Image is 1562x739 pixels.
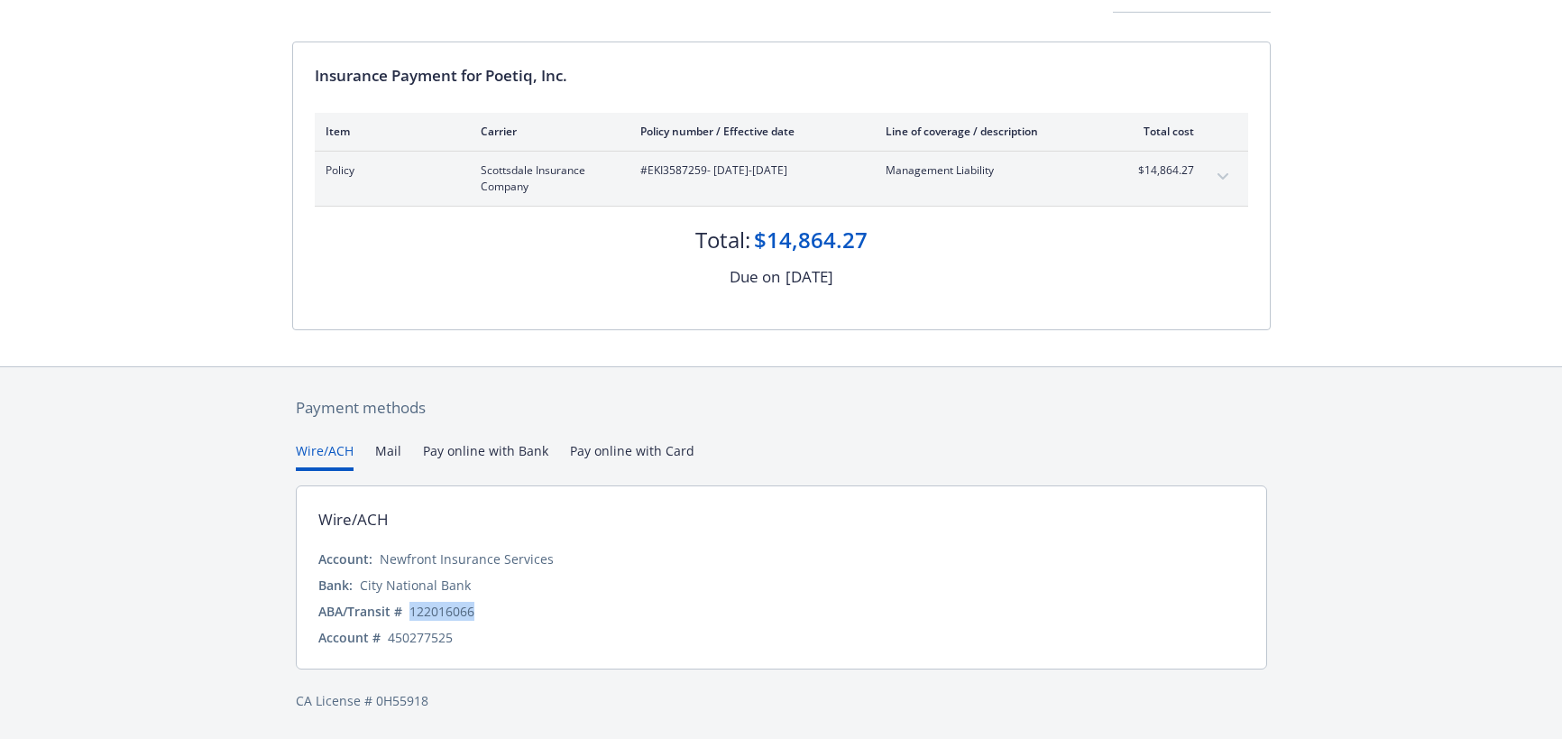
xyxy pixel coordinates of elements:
[423,441,548,471] button: Pay online with Bank
[326,162,452,179] span: Policy
[388,628,453,647] div: 450277525
[1208,162,1237,191] button: expand content
[640,124,857,139] div: Policy number / Effective date
[296,396,1267,420] div: Payment methods
[695,225,750,255] div: Total:
[318,550,372,568] div: Account:
[754,225,868,255] div: $14,864.27
[315,64,1248,88] div: Insurance Payment for Poetiq, Inc.
[326,124,452,139] div: Item
[481,124,611,139] div: Carrier
[318,508,389,531] div: Wire/ACH
[409,602,474,621] div: 122016066
[315,152,1248,206] div: PolicyScottsdale Insurance Company#EKI3587259- [DATE]-[DATE]Management Liability$14,864.27expand ...
[481,162,611,195] span: Scottsdale Insurance Company
[375,441,401,471] button: Mail
[640,162,857,179] span: #EKI3587259 - [DATE]-[DATE]
[318,628,381,647] div: Account #
[318,576,353,595] div: Bank:
[886,124,1098,139] div: Line of coverage / description
[318,602,402,621] div: ABA/Transit #
[1126,124,1194,139] div: Total cost
[886,162,1098,179] span: Management Liability
[296,691,1267,710] div: CA License # 0H55918
[730,265,780,289] div: Due on
[570,441,694,471] button: Pay online with Card
[380,550,554,568] div: Newfront Insurance Services
[1126,162,1194,179] span: $14,864.27
[360,576,471,595] div: City National Bank
[296,441,354,471] button: Wire/ACH
[786,265,833,289] div: [DATE]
